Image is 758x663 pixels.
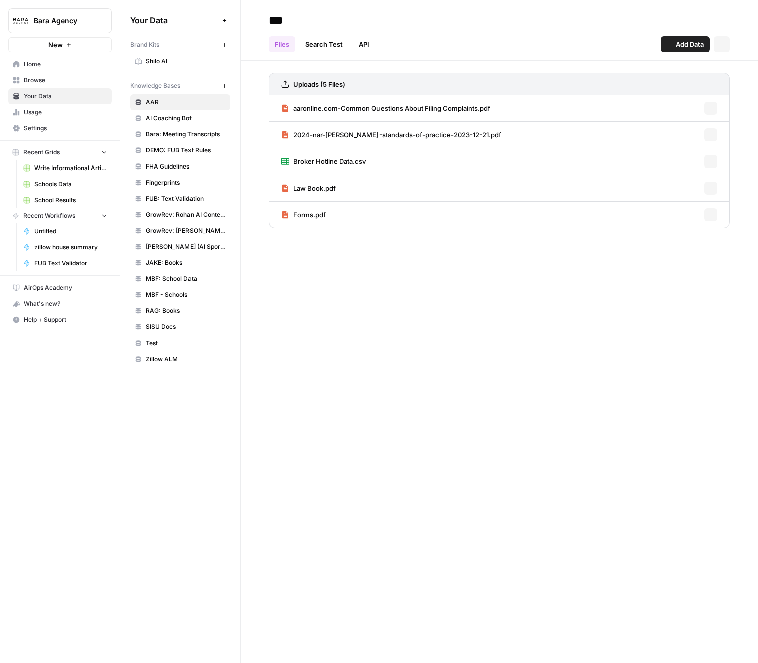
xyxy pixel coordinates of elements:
[23,211,75,220] span: Recent Workflows
[9,296,111,311] div: What's new?
[8,145,112,160] button: Recent Grids
[146,274,226,283] span: MBF: School Data
[130,40,159,49] span: Brand Kits
[146,162,226,171] span: FHA Guidelines
[130,335,230,351] a: Test
[130,175,230,191] a: Fingerprints
[34,16,94,26] span: Bara Agency
[676,39,704,49] span: Add Data
[8,208,112,223] button: Recent Workflows
[146,242,226,251] span: [PERSON_NAME] (AI Sports Agent)
[146,258,226,267] span: JAKE: Books
[130,142,230,158] a: DEMO: FUB Text Rules
[24,108,107,117] span: Usage
[130,319,230,335] a: SISU Docs
[8,120,112,136] a: Settings
[130,239,230,255] a: [PERSON_NAME] (AI Sports Agent)
[281,122,501,148] a: 2024-nar-[PERSON_NAME]-standards-of-practice-2023-12-21.pdf
[293,156,366,167] span: Broker Hotline Data.csv
[130,223,230,239] a: GrowRev: [PERSON_NAME] Writing Samples
[130,303,230,319] a: RAG: Books
[281,148,366,175] a: Broker Hotline Data.csv
[19,176,112,192] a: Schools Data
[130,53,230,69] a: Shilo AI
[130,158,230,175] a: FHA Guidelines
[146,98,226,107] span: AAR
[146,355,226,364] span: Zillow ALM
[130,126,230,142] a: Bara: Meeting Transcripts
[8,88,112,104] a: Your Data
[281,202,326,228] a: Forms.pdf
[24,60,107,69] span: Home
[130,94,230,110] a: AAR
[24,315,107,324] span: Help + Support
[34,163,107,173] span: Write Informational Articles
[8,296,112,312] button: What's new?
[146,290,226,299] span: MBF - Schools
[146,57,226,66] span: Shilo AI
[130,81,180,90] span: Knowledge Bases
[130,191,230,207] a: FUB: Text Validation
[19,223,112,239] a: Untitled
[146,114,226,123] span: AI Coaching Bot
[146,339,226,348] span: Test
[130,351,230,367] a: Zillow ALM
[8,104,112,120] a: Usage
[24,92,107,101] span: Your Data
[8,8,112,33] button: Workspace: Bara Agency
[293,183,336,193] span: Law Book.pdf
[19,239,112,255] a: zillow house summary
[19,192,112,208] a: School Results
[130,255,230,271] a: JAKE: Books
[8,37,112,52] button: New
[19,160,112,176] a: Write Informational Articles
[299,36,349,52] a: Search Test
[23,148,60,157] span: Recent Grids
[353,36,375,52] a: API
[24,124,107,133] span: Settings
[34,196,107,205] span: School Results
[293,79,345,89] h3: Uploads (5 Files)
[130,207,230,223] a: GrowRev: Rohan AI Content Inspiration
[8,72,112,88] a: Browse
[24,283,107,292] span: AirOps Academy
[281,175,336,201] a: Law Book.pdf
[146,146,226,155] span: DEMO: FUB Text Rules
[293,103,490,113] span: aaronline.com-Common Questions About Filing Complaints.pdf
[8,56,112,72] a: Home
[8,312,112,328] button: Help + Support
[34,227,107,236] span: Untitled
[281,95,490,121] a: aaronline.com-Common Questions About Filing Complaints.pdf
[293,130,501,140] span: 2024-nar-[PERSON_NAME]-standards-of-practice-2023-12-21.pdf
[34,259,107,268] span: FUB Text Validator
[293,210,326,220] span: Forms.pdf
[269,36,295,52] a: Files
[12,12,30,30] img: Bara Agency Logo
[34,180,107,189] span: Schools Data
[19,255,112,271] a: FUB Text Validator
[146,130,226,139] span: Bara: Meeting Transcripts
[130,271,230,287] a: MBF: School Data
[146,322,226,331] span: SISU Docs
[146,226,226,235] span: GrowRev: [PERSON_NAME] Writing Samples
[661,36,710,52] button: Add Data
[8,280,112,296] a: AirOps Academy
[146,194,226,203] span: FUB: Text Validation
[130,110,230,126] a: AI Coaching Bot
[130,287,230,303] a: MBF - Schools
[281,73,345,95] a: Uploads (5 Files)
[24,76,107,85] span: Browse
[146,178,226,187] span: Fingerprints
[146,306,226,315] span: RAG: Books
[130,14,218,26] span: Your Data
[48,40,63,50] span: New
[34,243,107,252] span: zillow house summary
[146,210,226,219] span: GrowRev: Rohan AI Content Inspiration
